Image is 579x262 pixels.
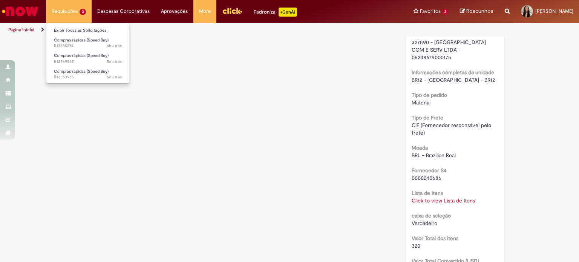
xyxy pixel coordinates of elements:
a: Rascunhos [460,8,493,15]
a: Página inicial [8,27,34,33]
a: Click to view Lista de Itens [412,197,475,204]
span: 6d atrás [107,74,122,80]
span: Compras rápidas (Speed Buy) [54,53,109,58]
span: 320 [412,242,420,249]
img: click_logo_yellow_360x200.png [222,5,242,17]
span: 327590 - [GEOGRAPHIC_DATA] COM E SERV LTDA - 05238679000175 [412,39,487,61]
b: Valor Total dos Itens [412,235,458,242]
span: Material [412,99,430,106]
span: Requisições [52,8,78,15]
span: R13580874 [54,43,122,49]
span: 5d atrás [107,59,122,64]
a: Aberto R13580874 : Compras rápidas (Speed Buy) [46,36,129,50]
span: 0000240686 [412,175,441,181]
span: BRL - Brazilian Real [412,152,456,159]
b: Moeda [412,144,428,151]
time: 24/09/2025 16:19:44 [107,74,122,80]
span: Rascunhos [466,8,493,15]
span: BR12 - [GEOGRAPHIC_DATA] - BR12 [412,77,495,83]
a: Aberto R13569962 : Compras rápidas (Speed Buy) [46,52,129,66]
p: +GenAi [279,8,297,17]
time: 26/09/2025 11:00:33 [107,59,122,64]
b: Lista de Itens [412,190,443,196]
ul: Trilhas de página [6,23,380,37]
span: 2 [442,9,449,15]
b: Tipo de pedido [412,92,447,98]
span: 4h atrás [107,43,122,49]
span: Favoritos [420,8,441,15]
span: CIF (Fornecedor responsável pelo frete) [412,122,493,136]
ul: Requisições [46,23,129,84]
a: Aberto R13563965 : Compras rápidas (Speed Buy) [46,67,129,81]
span: [PERSON_NAME] [535,8,573,14]
span: R13569962 [54,59,122,65]
time: 30/09/2025 11:26:31 [107,43,122,49]
span: Verdadeiro [412,220,437,227]
b: Fornecedor S4 [412,167,447,174]
span: Compras rápidas (Speed Buy) [54,37,109,43]
span: More [199,8,211,15]
span: Aprovações [161,8,188,15]
span: Despesas Corporativas [97,8,150,15]
img: ServiceNow [1,4,40,19]
b: caixa de seleção [412,212,451,219]
span: Compras rápidas (Speed Buy) [54,69,109,74]
a: Exibir Todas as Solicitações [46,26,129,35]
span: R13563965 [54,74,122,80]
span: 3 [80,9,86,15]
b: Tipo de Frete [412,114,443,121]
b: Informações completas do fornecedor [412,24,474,38]
div: Padroniza [254,8,297,17]
b: Informações completas da unidade [412,69,494,76]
